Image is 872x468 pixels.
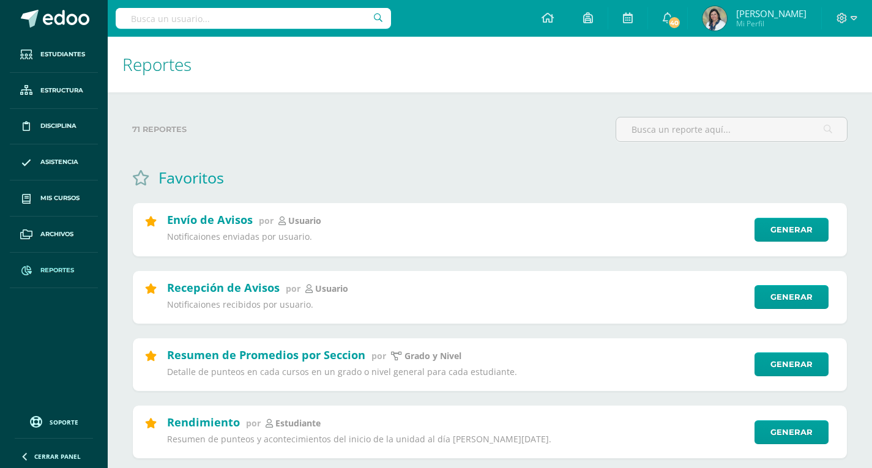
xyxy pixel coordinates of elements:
h2: Rendimiento [167,415,240,429]
span: Asistencia [40,157,78,167]
a: Generar [755,352,829,376]
p: Grado y Nivel [404,351,461,362]
a: Disciplina [10,109,98,145]
a: Generar [755,285,829,309]
p: Usuario [288,215,321,226]
span: Archivos [40,229,73,239]
span: por [246,417,261,429]
span: Mi Perfil [736,18,807,29]
img: ddd9173603c829309f2e28ae9f8beb11.png [702,6,727,31]
h1: Favoritos [158,167,224,188]
p: Detalle de punteos en cada cursos en un grado o nivel general para cada estudiante. [167,366,747,377]
h2: Recepción de Avisos [167,280,280,295]
a: Reportes [10,253,98,289]
h2: Envío de Avisos [167,212,253,227]
span: 40 [668,16,681,29]
a: Generar [755,420,829,444]
span: Estudiantes [40,50,85,59]
a: Asistencia [10,144,98,180]
span: por [259,215,274,226]
a: Archivos [10,217,98,253]
span: por [371,350,386,362]
p: Resumen de punteos y acontecimientos del inicio de la unidad al día [PERSON_NAME][DATE]. [167,434,747,445]
label: 71 reportes [132,117,606,142]
span: por [286,283,300,294]
span: Cerrar panel [34,452,81,461]
a: Soporte [15,413,93,429]
span: Estructura [40,86,83,95]
p: Notificaiones enviadas por usuario. [167,231,747,242]
a: Estudiantes [10,37,98,73]
p: estudiante [275,418,321,429]
a: Mis cursos [10,180,98,217]
input: Busca un usuario... [116,8,391,29]
span: Reportes [122,53,192,76]
p: Notificaiones recibidos por usuario. [167,299,747,310]
p: Usuario [315,283,348,294]
input: Busca un reporte aquí... [616,117,847,141]
h2: Resumen de Promedios por Seccion [167,347,365,362]
span: Reportes [40,266,74,275]
span: Mis cursos [40,193,80,203]
span: Disciplina [40,121,76,131]
span: [PERSON_NAME] [736,7,807,20]
a: Generar [755,218,829,242]
a: Estructura [10,73,98,109]
span: Soporte [50,418,78,426]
